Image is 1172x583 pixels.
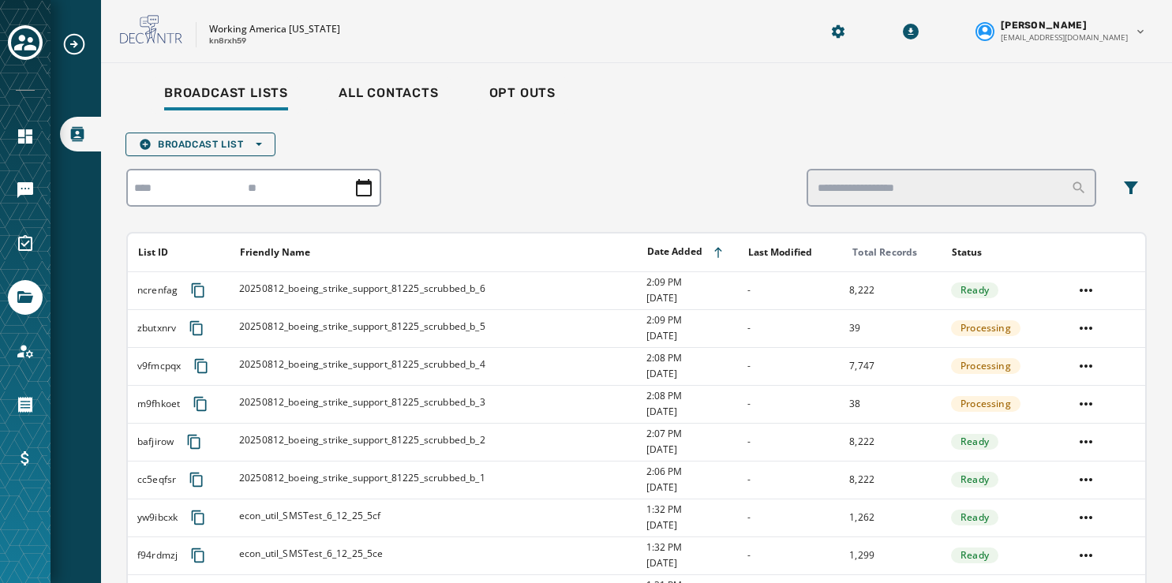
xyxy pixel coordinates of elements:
span: 20250812_boeing_strike_support_81225_scrubbed_b_4 [239,358,485,371]
a: Navigate to Messaging [8,173,43,207]
span: [DATE] [646,443,738,456]
a: Navigate to Surveys [8,226,43,261]
span: 1:32 PM [646,503,738,516]
a: All Contacts [326,77,451,114]
span: 2:09 PM [646,276,738,289]
span: [DATE] [646,481,738,494]
button: Sort by [object Object] [945,240,988,265]
td: - [738,309,840,347]
span: 20250812_boeing_strike_support_81225_scrubbed_b_1 [239,472,485,484]
span: [DATE] [646,519,738,532]
div: zbutxnrv [137,314,229,342]
span: [DATE] [646,557,738,570]
span: Processing [960,398,1011,410]
button: User settings [969,13,1153,50]
td: 8,222 [840,423,942,461]
button: Manage global settings [824,17,852,46]
div: cc5eqfsr [137,465,229,494]
td: 7,747 [840,347,942,385]
td: 1,299 [840,536,942,574]
a: Opt Outs [477,77,568,114]
td: 1,262 [840,499,942,536]
td: - [738,461,840,499]
span: 2:08 PM [646,352,738,364]
td: - [738,385,840,423]
span: 20250812_boeing_strike_support_81225_scrubbed_b_3 [239,396,485,409]
span: 1:32 PM [646,541,738,554]
span: [DATE] [646,368,738,380]
span: Processing [960,322,1011,334]
span: Broadcast List [139,138,262,151]
span: econ_util_SMSTest_6_12_25_5cf [239,510,381,522]
a: Navigate to Files [8,280,43,315]
span: [DATE] [646,292,738,305]
td: 38 [840,385,942,423]
button: Sort by [object Object] [742,240,818,265]
a: Navigate to Broadcast Lists [60,117,101,151]
td: - [738,423,840,461]
span: Opt Outs [489,85,556,101]
div: Total Records [852,246,941,259]
span: Processing [960,360,1011,372]
div: m9fhkoet [137,390,229,418]
span: 20250812_boeing_strike_support_81225_scrubbed_b_5 [239,320,485,333]
span: 2:07 PM [646,428,738,440]
button: Toggle account select drawer [8,25,43,60]
span: [DATE] [646,405,738,418]
button: Copy text to clipboard [184,503,212,532]
span: econ_util_SMSTest_6_12_25_5ce [239,547,384,560]
td: - [738,499,840,536]
p: Working America [US_STATE] [209,23,340,36]
button: Sort by [object Object] [132,240,174,265]
td: - [738,536,840,574]
a: Navigate to Orders [8,387,43,422]
span: 2:08 PM [646,390,738,402]
button: Copy text to clipboard [184,541,212,570]
div: bafjirow [137,428,229,456]
span: Ready [960,473,989,486]
a: Navigate to Home [8,119,43,154]
a: Navigate to Billing [8,441,43,476]
span: [EMAIL_ADDRESS][DOMAIN_NAME] [1001,32,1128,43]
button: Copy text to clipboard [182,314,211,342]
button: Copy text to clipboard [182,465,211,494]
p: kn8rxh59 [209,36,246,47]
td: - [738,347,840,385]
span: 20250812_boeing_strike_support_81225_scrubbed_b_2 [239,434,485,447]
div: f94rdmzj [137,541,229,570]
span: All Contacts [339,85,439,101]
button: Copy text to clipboard [187,352,215,380]
span: Broadcast Lists [164,85,288,101]
button: Expand sub nav menu [62,32,99,57]
span: Ready [960,435,989,448]
button: Filters menu [1115,172,1147,204]
td: 39 [840,309,942,347]
button: Sort by [object Object] [641,239,731,265]
button: Copy text to clipboard [184,276,212,305]
span: 20250812_boeing_strike_support_81225_scrubbed_b_6 [239,282,485,295]
button: Copy text to clipboard [186,390,215,418]
button: Copy text to clipboard [180,428,208,456]
td: 8,222 [840,461,942,499]
span: [PERSON_NAME] [1001,19,1087,32]
a: Broadcast Lists [152,77,301,114]
button: Broadcast List [125,133,275,156]
span: Ready [960,284,989,297]
button: Sort by [object Object] [234,240,316,265]
span: 2:09 PM [646,314,738,327]
div: v9fmcpqx [137,352,229,380]
span: [DATE] [646,330,738,342]
a: Navigate to Account [8,334,43,368]
button: Download Menu [897,17,925,46]
td: 8,222 [840,271,942,309]
div: ncrenfag [137,276,229,305]
span: Ready [960,511,989,524]
div: yw9ibcxk [137,503,229,532]
td: - [738,271,840,309]
span: Ready [960,549,989,562]
span: 2:06 PM [646,465,738,478]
